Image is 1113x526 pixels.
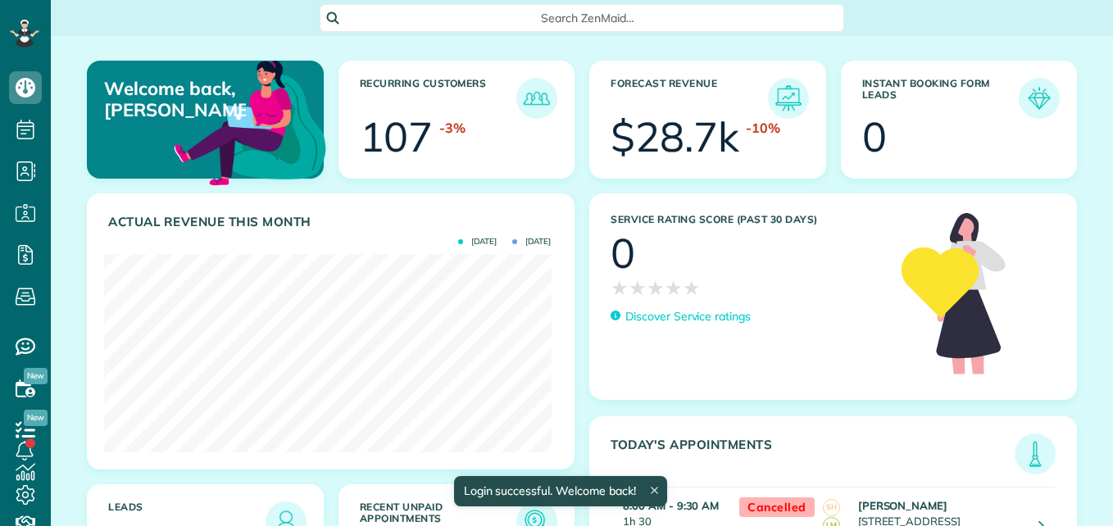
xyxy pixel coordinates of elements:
[104,78,246,121] p: Welcome back, [PERSON_NAME]!
[611,78,768,119] h3: Forecast Revenue
[108,215,557,229] h3: Actual Revenue this month
[823,499,840,516] span: SH
[439,119,466,138] div: -3%
[170,42,329,201] img: dashboard_welcome-42a62b7d889689a78055ac9021e634bf52bae3f8056760290aed330b23ab8690.png
[611,438,1015,474] h3: Today's Appointments
[611,233,635,274] div: 0
[360,116,434,157] div: 107
[629,274,647,302] span: ★
[683,274,701,302] span: ★
[625,308,751,325] p: Discover Service ratings
[453,476,666,506] div: Login successful. Welcome back!
[24,410,48,426] span: New
[623,499,719,512] strong: 8:00 AM - 9:30 AM
[611,214,885,225] h3: Service Rating score (past 30 days)
[611,116,739,157] div: $28.7k
[458,238,497,246] span: [DATE]
[1019,438,1052,470] img: icon_todays_appointments-901f7ab196bb0bea1936b74009e4eb5ffbc2d2711fa7634e0d609ed5ef32b18b.png
[772,82,805,115] img: icon_forecast_revenue-8c13a41c7ed35a8dcfafea3cbb826a0462acb37728057bba2d056411b612bbbe.png
[739,497,815,518] span: Cancelled
[746,119,780,138] div: -10%
[858,499,948,512] strong: [PERSON_NAME]
[24,368,48,384] span: New
[611,308,751,325] a: Discover Service ratings
[512,238,551,246] span: [DATE]
[360,78,517,119] h3: Recurring Customers
[665,274,683,302] span: ★
[1023,82,1056,115] img: icon_form_leads-04211a6a04a5b2264e4ee56bc0799ec3eb69b7e499cbb523a139df1d13a81ae0.png
[611,274,629,302] span: ★
[862,78,1020,119] h3: Instant Booking Form Leads
[862,116,887,157] div: 0
[520,82,553,115] img: icon_recurring_customers-cf858462ba22bcd05b5a5880d41d6543d210077de5bb9ebc9590e49fd87d84ed.png
[647,274,665,302] span: ★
